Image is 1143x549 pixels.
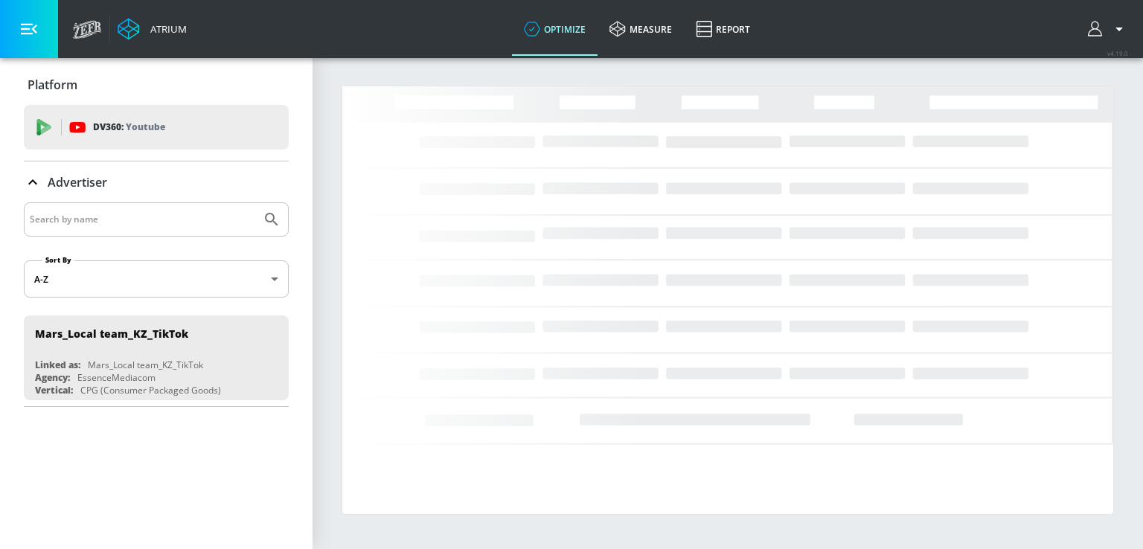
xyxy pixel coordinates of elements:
div: Mars_Local team_KZ_TikTokLinked as:Mars_Local team_KZ_TikTokAgency:EssenceMediacomVertical:CPG (C... [24,315,289,400]
label: Sort By [42,255,74,265]
div: DV360: Youtube [24,105,289,150]
nav: list of Advertiser [24,309,289,406]
a: Atrium [118,18,187,40]
div: Mars_Local team_KZ_TikTok [88,359,203,371]
a: Report [684,2,762,56]
p: Platform [28,77,77,93]
div: Atrium [144,22,187,36]
p: DV360: [93,119,165,135]
div: Platform [24,64,289,106]
div: A-Z [24,260,289,298]
span: v 4.19.0 [1107,49,1128,57]
div: Mars_Local team_KZ_TikTok [35,327,188,341]
div: Advertiser [24,202,289,406]
a: optimize [512,2,598,56]
div: EssenceMediacom [77,371,156,384]
p: Advertiser [48,174,107,190]
input: Search by name [30,210,255,229]
div: Vertical: [35,384,73,396]
div: Agency: [35,371,70,384]
div: CPG (Consumer Packaged Goods) [80,384,221,396]
a: measure [598,2,684,56]
div: Linked as: [35,359,80,371]
div: Advertiser [24,161,289,203]
p: Youtube [126,119,165,135]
